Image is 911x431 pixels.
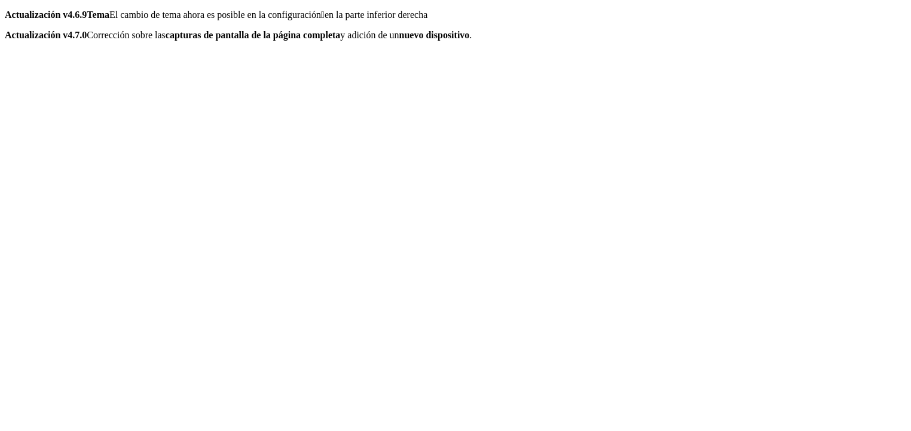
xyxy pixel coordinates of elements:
[10,51,170,66] div: You can upload SVG icons to GemPages.
[399,30,470,40] strong: nuevo dispositivo
[5,30,87,40] strong: Actualización v4.7.0
[5,10,906,20] p: El cambio de tema ahora es posible en la configuración en la parte inferior derecha
[87,10,109,20] strong: Tema
[321,10,325,20] i: 
[5,30,906,41] p: Corrección sobre las y adición de un .
[166,30,340,40] strong: capturas de pantalla de la página completa
[80,32,100,47] div: Icon
[5,10,87,20] strong: Actualización v4.6.9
